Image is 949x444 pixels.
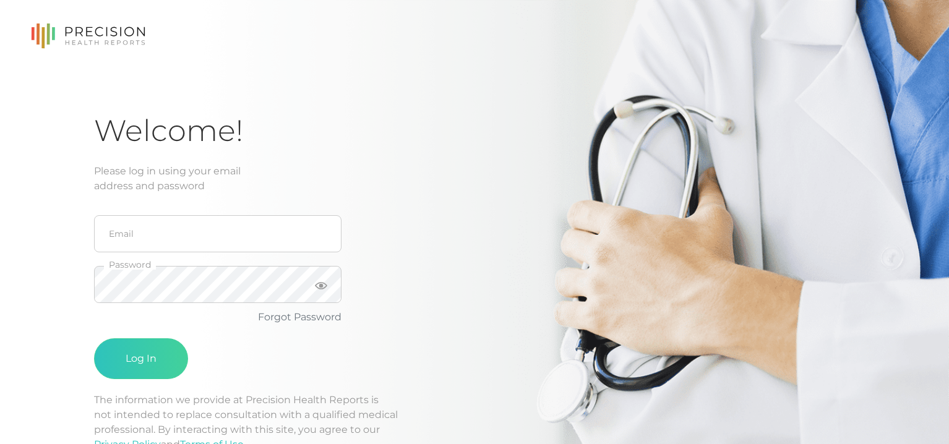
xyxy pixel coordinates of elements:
[258,311,341,323] a: Forgot Password
[94,113,855,149] h1: Welcome!
[94,215,341,252] input: Email
[94,338,188,379] button: Log In
[94,164,855,194] div: Please log in using your email address and password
